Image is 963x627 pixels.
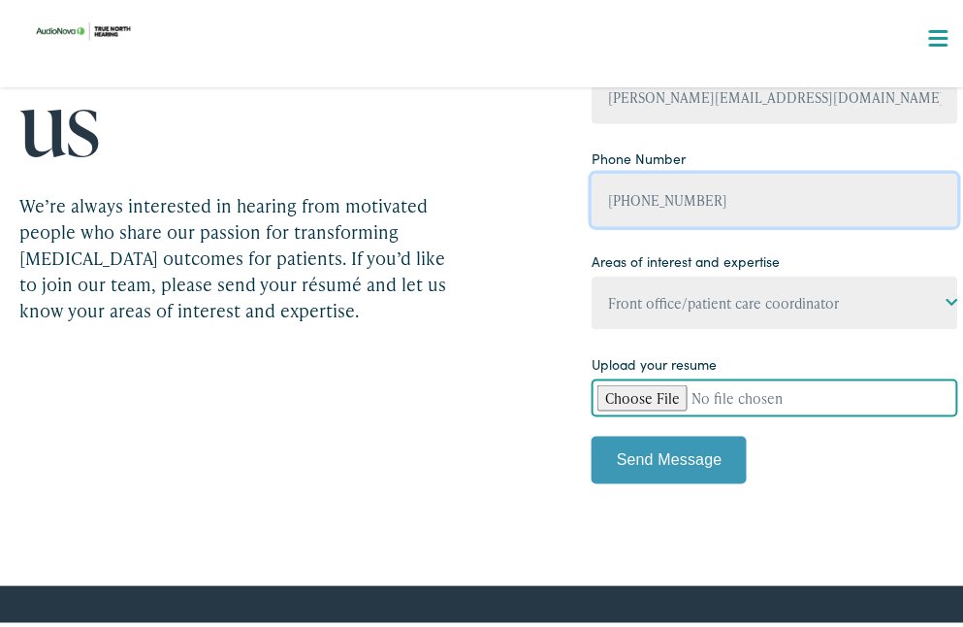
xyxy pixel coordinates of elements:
[19,187,465,318] div: We’re always interested in hearing from motivated people who share our passion for transforming [...
[592,169,957,222] input: (XXX) XXX - XXXX
[592,432,747,480] input: Send Message
[592,66,957,119] input: example@gmail.com
[592,144,686,164] label: Phone Number
[592,247,780,267] label: Areas of interest and expertise
[592,349,717,370] label: Upload your resume
[34,78,958,138] a: What We Offer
